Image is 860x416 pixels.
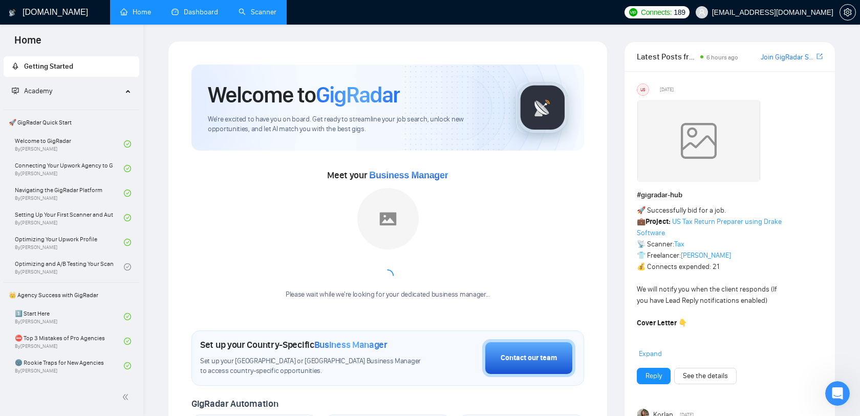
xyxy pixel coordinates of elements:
[639,349,662,358] span: Expand
[316,81,400,109] span: GigRadar
[683,370,728,382] a: See the details
[15,355,124,377] a: 🌚 Rookie Traps for New AgenciesBy[PERSON_NAME]
[124,263,131,271] span: check-circle
[698,9,705,16] span: user
[124,313,131,320] span: check-circle
[674,7,685,18] span: 189
[15,305,124,328] a: 1️⃣ Start HereBy[PERSON_NAME]
[122,392,132,402] span: double-left
[124,239,131,246] span: check-circle
[124,165,131,172] span: check-circle
[641,7,672,18] span: Connects:
[646,370,662,382] a: Reply
[4,56,139,77] li: Getting Started
[379,267,396,284] span: loading
[15,231,124,254] a: Optimizing Your Upwork ProfileBy[PERSON_NAME]
[825,381,850,406] iframe: Intercom live chat
[681,251,731,260] a: [PERSON_NAME]
[637,319,687,327] strong: Cover Letter 👇
[200,357,425,376] span: Set up your [GEOGRAPHIC_DATA] or [GEOGRAPHIC_DATA] Business Manager to access country-specific op...
[637,190,823,201] h1: # gigradar-hub
[816,52,823,61] a: export
[12,63,19,70] span: rocket
[314,339,388,350] span: Business Manager
[191,398,278,409] span: GigRadar Automation
[124,362,131,369] span: check-circle
[629,8,637,16] img: upwork-logo.png
[124,214,131,221] span: check-circle
[124,140,131,148] span: check-circle
[12,87,19,94] span: fund-projection-screen
[660,85,674,94] span: [DATE]
[200,339,388,350] h1: Set up your Country-Specific
[124,338,131,345] span: check-circle
[816,52,823,60] span: export
[674,240,684,248] a: Tax
[208,81,400,109] h1: Welcome to
[24,87,52,95] span: Academy
[637,100,760,182] img: weqQh+iSagEgQAAAABJRU5ErkJggg==
[327,170,448,181] span: Meet your
[24,62,73,71] span: Getting Started
[501,352,557,364] div: Contact our team
[637,84,649,95] div: US
[840,4,856,20] button: setting
[9,5,16,21] img: logo
[12,87,52,95] span: Academy
[5,112,138,133] span: 🚀 GigRadar Quick Start
[15,256,124,278] a: Optimizing and A/B Testing Your Scanner for Better ResultsBy[PERSON_NAME]
[279,290,496,300] div: Please wait while we're looking for your dedicated business manager...
[15,330,124,352] a: ⛔ Top 3 Mistakes of Pro AgenciesBy[PERSON_NAME]
[840,8,856,16] a: setting
[637,217,782,237] a: US Tax Return Preparer using Drake Software
[120,8,151,16] a: homeHome
[5,285,138,305] span: 👑 Agency Success with GigRadar
[15,133,124,155] a: Welcome to GigRadarBy[PERSON_NAME]
[208,115,500,134] span: We're excited to have you on board. Get ready to streamline your job search, unlock new opportuni...
[6,33,50,54] span: Home
[124,190,131,197] span: check-circle
[674,368,737,384] button: See the details
[706,54,738,61] span: 6 hours ago
[15,157,124,180] a: Connecting Your Upwork Agency to GigRadarBy[PERSON_NAME]
[15,206,124,229] a: Setting Up Your First Scanner and Auto-BidderBy[PERSON_NAME]
[482,339,575,377] button: Contact our team
[646,217,671,226] strong: Project:
[171,8,218,16] a: dashboardDashboard
[761,52,814,63] a: Join GigRadar Slack Community
[637,368,671,384] button: Reply
[369,170,448,180] span: Business Manager
[357,188,419,249] img: placeholder.png
[637,50,697,63] span: Latest Posts from the GigRadar Community
[517,82,568,133] img: gigradar-logo.png
[15,182,124,204] a: Navigating the GigRadar PlatformBy[PERSON_NAME]
[239,8,276,16] a: searchScanner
